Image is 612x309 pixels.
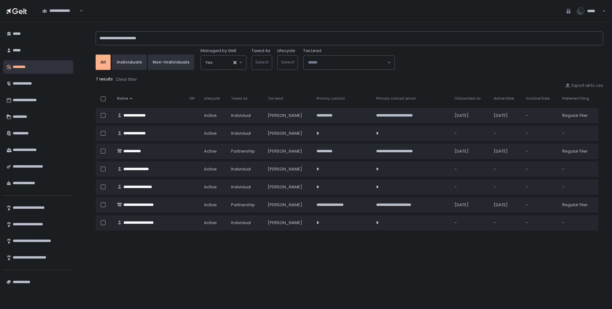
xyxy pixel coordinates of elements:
div: Individual [231,166,260,172]
button: All [96,55,111,70]
div: Individual [231,220,260,226]
div: [PERSON_NAME] [268,131,309,136]
label: Taxed As [251,48,270,54]
span: Primary contact email [376,96,416,101]
span: active [204,202,217,208]
div: - [526,113,555,118]
div: - [526,166,555,172]
button: Export all to csv [565,83,603,88]
span: active [204,184,217,190]
span: active [204,220,217,226]
span: Active Date [494,96,514,101]
div: - [455,166,486,172]
div: Search for option [303,56,395,70]
button: Individuals [112,55,147,70]
div: [DATE] [494,148,518,154]
span: Lifecycle [204,96,220,101]
span: active [204,131,217,136]
div: - [526,202,555,208]
div: [PERSON_NAME] [268,148,309,154]
div: Individual [231,131,260,136]
span: Tax lead [268,96,283,101]
input: Search for option [213,59,233,66]
span: Inactive Date [526,96,550,101]
div: - [526,131,555,136]
div: [DATE] [494,202,518,208]
div: - [526,148,555,154]
div: [PERSON_NAME] [268,166,309,172]
button: Clear Selected [233,61,237,64]
div: - [562,184,594,190]
div: - [526,184,555,190]
div: All [100,59,106,65]
span: Primary contact [317,96,345,101]
div: - [494,220,518,226]
span: Name [117,96,128,101]
div: Partnership [231,202,260,208]
div: Regular Filer [562,202,594,208]
div: - [526,220,555,226]
span: VIP [189,96,194,101]
input: Search for option [308,59,387,66]
div: Partnership [231,148,260,154]
div: - [494,184,518,190]
button: Clear filter [115,76,137,83]
label: Lifecycle [277,48,295,54]
div: Individuals [117,59,142,65]
span: active [204,166,217,172]
span: Select [255,59,268,65]
div: Regular Filer [562,113,594,118]
span: Select [281,59,294,65]
div: Search for option [201,56,246,70]
span: Managed by Gelt [200,48,236,54]
div: [DATE] [455,202,486,208]
div: - [455,220,486,226]
div: [PERSON_NAME] [268,220,309,226]
div: - [562,166,594,172]
div: Individual [231,184,260,190]
span: Preferred Filing [562,96,589,101]
div: Non-Individuals [153,59,189,65]
div: - [494,131,518,136]
div: [DATE] [455,113,486,118]
div: [PERSON_NAME] [268,202,309,208]
span: Onboarded on [455,96,481,101]
div: [DATE] [494,113,518,118]
div: Individual [231,113,260,118]
span: Tax Lead [303,48,321,54]
span: active [204,113,217,118]
div: - [562,131,594,136]
div: - [562,220,594,226]
div: 7 results [96,76,603,83]
button: Non-Individuals [148,55,194,70]
div: Clear filter [116,77,137,82]
div: - [455,131,486,136]
div: [PERSON_NAME] [268,113,309,118]
div: [DATE] [455,148,486,154]
div: Search for option [38,4,83,18]
span: Yes [205,59,213,66]
div: - [494,166,518,172]
span: Taxed as [231,96,248,101]
span: active [204,148,217,154]
div: [PERSON_NAME] [268,184,309,190]
div: - [455,184,486,190]
div: Regular Filer [562,148,594,154]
